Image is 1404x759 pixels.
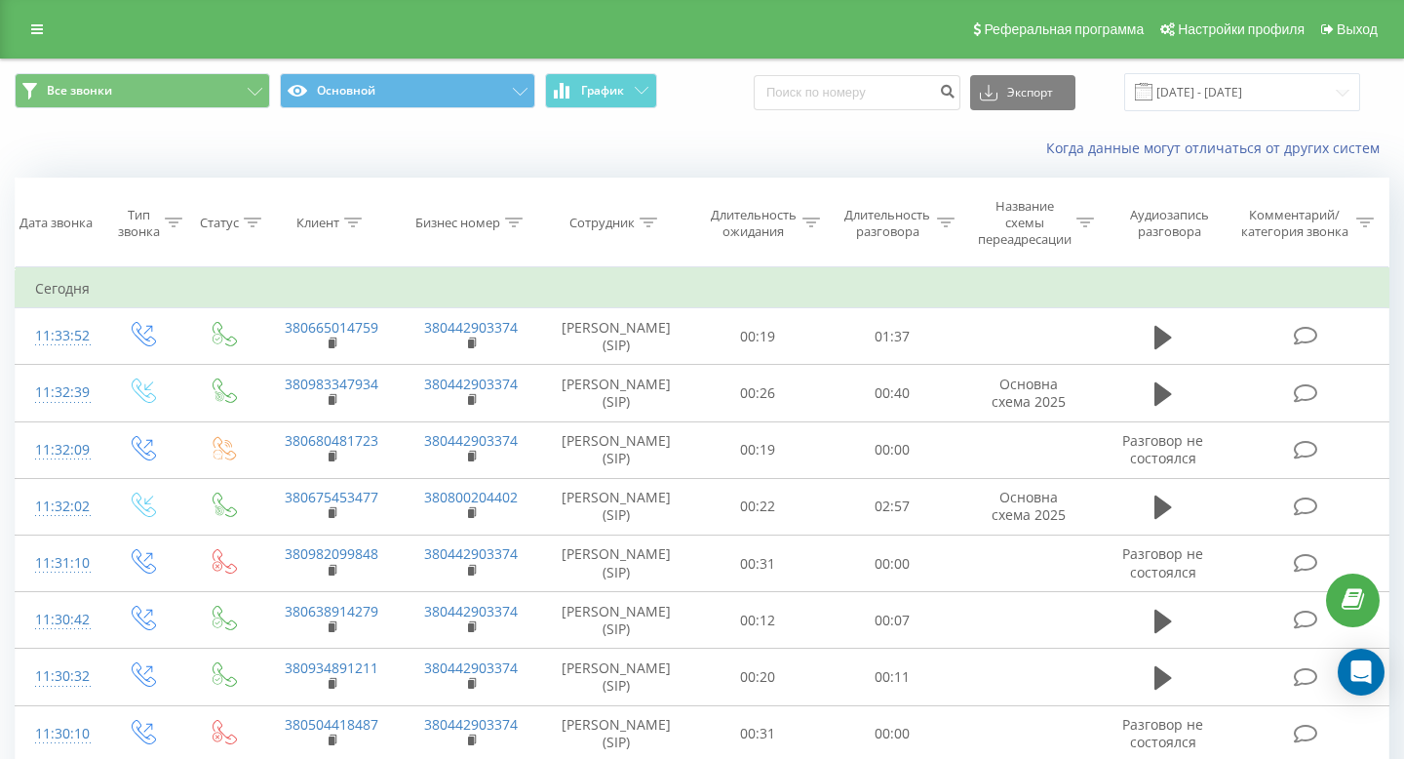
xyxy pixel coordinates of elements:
[581,84,624,98] span: График
[825,592,959,649] td: 00:07
[691,365,826,421] td: 00:26
[15,73,270,108] button: Все звонки
[118,207,160,240] div: Тип звонка
[424,431,518,450] a: 380442903374
[970,75,1075,110] button: Экспорт
[541,592,691,649] td: [PERSON_NAME] (SIP)
[16,269,1389,308] td: Сегодня
[691,592,826,649] td: 00:12
[424,659,518,677] a: 380442903374
[35,488,82,526] div: 11:32:02
[691,308,826,365] td: 00:19
[545,73,657,108] button: График
[285,375,378,393] a: 380983347934
[1338,649,1384,696] div: Open Intercom Messenger
[35,317,82,355] div: 11:33:52
[1337,21,1378,37] span: Выход
[424,602,518,620] a: 380442903374
[200,215,239,231] div: Статус
[691,649,826,705] td: 00:20
[569,215,635,231] div: Сотрудник
[691,478,826,535] td: 00:22
[825,649,959,705] td: 00:11
[285,544,378,563] a: 380982099848
[541,365,691,421] td: [PERSON_NAME] (SIP)
[1046,139,1389,157] a: Когда данные могут отличаться от других систем
[424,544,518,563] a: 380442903374
[541,649,691,705] td: [PERSON_NAME] (SIP)
[959,365,1099,421] td: Основна схема 2025
[424,715,518,734] a: 380442903374
[825,421,959,478] td: 00:00
[1237,207,1351,240] div: Комментарий/категория звонка
[709,207,799,240] div: Длительность ожидания
[825,478,959,535] td: 02:57
[35,715,82,753] div: 11:30:10
[1122,431,1203,467] span: Разговор не состоялся
[959,478,1099,535] td: Основна схема 2025
[285,659,378,677] a: 380934891211
[541,308,691,365] td: [PERSON_NAME] (SIP)
[424,318,518,337] a: 380442903374
[285,488,378,506] a: 380675453477
[285,318,378,337] a: 380665014759
[424,488,518,506] a: 380800204402
[977,198,1072,248] div: Название схемы переадресации
[691,536,826,592] td: 00:31
[35,374,82,412] div: 11:32:39
[285,602,378,620] a: 380638914279
[35,601,82,639] div: 11:30:42
[47,83,112,99] span: Все звонки
[35,431,82,469] div: 11:32:09
[842,207,932,240] div: Длительность разговора
[285,715,378,734] a: 380504418487
[1178,21,1305,37] span: Настройки профиля
[541,478,691,535] td: [PERSON_NAME] (SIP)
[424,375,518,393] a: 380442903374
[984,21,1144,37] span: Реферальная программа
[825,308,959,365] td: 01:37
[1122,544,1203,580] span: Разговор не состоялся
[541,536,691,592] td: [PERSON_NAME] (SIP)
[825,536,959,592] td: 00:00
[1122,715,1203,751] span: Разговор не состоялся
[35,658,82,696] div: 11:30:32
[541,421,691,478] td: [PERSON_NAME] (SIP)
[691,421,826,478] td: 00:19
[285,431,378,450] a: 380680481723
[35,544,82,582] div: 11:31:10
[415,215,500,231] div: Бизнес номер
[19,215,93,231] div: Дата звонка
[296,215,339,231] div: Клиент
[280,73,535,108] button: Основной
[754,75,960,110] input: Поиск по номеру
[1116,207,1223,240] div: Аудиозапись разговора
[825,365,959,421] td: 00:40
